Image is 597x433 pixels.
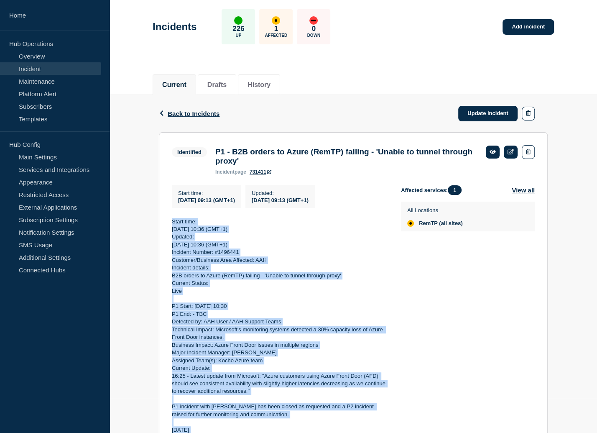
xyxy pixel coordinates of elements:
[215,147,478,166] h3: P1 - B2B orders to Azure (RemTP) failing - 'Unable to tunnel through proxy'
[172,302,388,310] p: P1 Start: [DATE] 10:30
[407,220,414,227] div: affected
[172,364,388,372] p: Current Update:
[234,16,242,25] div: up
[172,349,388,356] p: Major Incident Manager: [PERSON_NAME]
[172,372,388,395] p: 16:25 - Latest update from Microsoft: "Azure customers using Azure Front Door (AFD) should see co...
[512,185,535,195] button: View all
[265,33,287,38] p: Affected
[215,169,246,175] p: page
[162,81,186,89] button: Current
[401,185,466,195] span: Affected services:
[307,33,321,38] p: Down
[172,310,388,318] p: P1 End: - TBC
[172,318,388,325] p: Detected by: AAH User / AAH Support Teams
[172,279,388,287] p: Current Status:
[235,33,241,38] p: Up
[232,25,244,33] p: 226
[172,233,388,241] p: Updated:
[172,357,388,364] p: Assigned Team(s): Kocho Azure team
[172,326,388,341] p: Technical Impact: Microsoft's monitoring systems detected a 30% capacity loss of Azure Front Door...
[172,256,388,264] p: Customer/Business Area Affected: AAH
[172,241,388,249] p: [DATE] 10:36 (GMT+1)
[419,220,463,227] span: RemTP (all sites)
[172,225,388,233] p: [DATE] 10:36 (GMT+1)
[172,272,388,279] p: B2B orders to Azure (RemTP) failing - 'Unable to tunnel through proxy'
[215,169,235,175] span: incident
[178,190,235,196] p: Start time :
[274,25,278,33] p: 1
[247,81,270,89] button: History
[172,147,207,157] span: Identified
[178,197,235,203] span: [DATE] 09:13 (GMT+1)
[159,110,219,117] button: Back to Incidents
[172,403,388,418] p: P1 incident with [PERSON_NAME] has been closed as requested and a P2 incident raised for further ...
[407,207,463,213] p: All Locations
[172,341,388,349] p: Business Impact: Azure Front Door issues in multiple regions
[252,196,309,203] div: [DATE] 09:13 (GMT+1)
[448,185,462,195] span: 1
[168,110,219,117] span: Back to Incidents
[252,190,309,196] p: Updated :
[312,25,316,33] p: 0
[272,16,280,25] div: affected
[172,249,388,256] p: Incident Number: #1496441
[172,264,388,272] p: Incident details:
[250,169,271,175] a: 731411
[172,287,388,295] p: Live
[458,106,518,121] a: Update incident
[153,21,196,33] h1: Incidents
[172,218,388,225] p: Start time:
[309,16,318,25] div: down
[503,19,554,35] a: Add incident
[207,81,227,89] button: Drafts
